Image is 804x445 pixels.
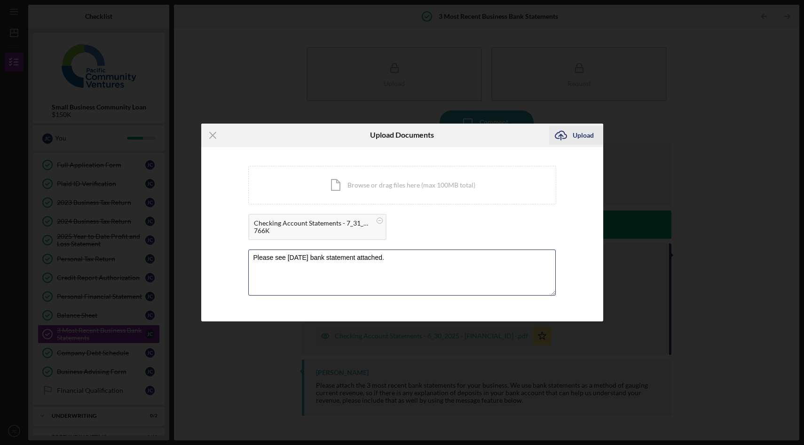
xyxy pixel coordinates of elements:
h6: Upload Documents [370,131,434,139]
button: Upload [549,126,603,145]
div: Checking Account Statements - 7_31_2025 - [FINANCIAL_ID] -.pdf [254,219,371,227]
div: Upload [573,126,594,145]
textarea: Please see [DATE] bank statement attached. [248,250,556,296]
div: 766K [254,227,371,234]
